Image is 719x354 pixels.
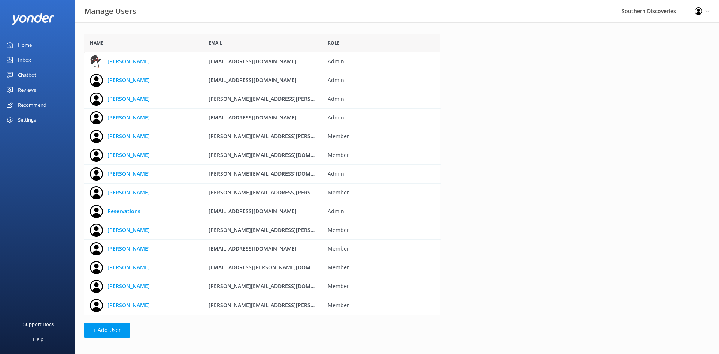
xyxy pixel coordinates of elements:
[18,67,36,82] div: Chatbot
[107,95,150,103] a: [PERSON_NAME]
[90,39,103,46] span: Name
[328,57,435,66] span: Admin
[209,302,381,309] span: [PERSON_NAME][EMAIL_ADDRESS][PERSON_NAME][DOMAIN_NAME]
[209,245,297,252] span: [EMAIL_ADDRESS][DOMAIN_NAME]
[33,332,43,347] div: Help
[84,323,130,338] button: + Add User
[209,133,381,140] span: [PERSON_NAME][EMAIL_ADDRESS][PERSON_NAME][DOMAIN_NAME]
[328,207,435,215] span: Admin
[107,57,150,66] a: [PERSON_NAME]
[18,52,31,67] div: Inbox
[328,263,435,272] span: Member
[84,52,440,315] div: grid
[107,151,150,159] a: [PERSON_NAME]
[107,263,150,272] a: [PERSON_NAME]
[107,132,150,140] a: [PERSON_NAME]
[328,226,435,234] span: Member
[107,188,150,197] a: [PERSON_NAME]
[328,95,435,103] span: Admin
[328,39,340,46] span: Role
[328,301,435,309] span: Member
[328,151,435,159] span: Member
[209,39,222,46] span: Email
[328,188,435,197] span: Member
[107,170,150,178] a: [PERSON_NAME]
[84,5,136,17] h3: Manage Users
[328,132,435,140] span: Member
[209,151,339,158] span: [PERSON_NAME][EMAIL_ADDRESS][DOMAIN_NAME]
[107,282,150,290] a: [PERSON_NAME]
[209,170,339,177] span: [PERSON_NAME][EMAIL_ADDRESS][DOMAIN_NAME]
[209,114,297,121] span: [EMAIL_ADDRESS][DOMAIN_NAME]
[18,112,36,127] div: Settings
[209,226,381,233] span: [PERSON_NAME][EMAIL_ADDRESS][PERSON_NAME][DOMAIN_NAME]
[209,264,339,271] span: [EMAIL_ADDRESS][PERSON_NAME][DOMAIN_NAME]
[107,76,150,84] a: [PERSON_NAME]
[18,97,46,112] div: Recommend
[328,114,435,122] span: Admin
[18,82,36,97] div: Reviews
[11,13,54,25] img: yonder-white-logo.png
[107,207,140,215] a: Reservations
[209,76,297,84] span: [EMAIL_ADDRESS][DOMAIN_NAME]
[328,76,435,84] span: Admin
[328,282,435,290] span: Member
[107,114,150,122] a: [PERSON_NAME]
[209,95,381,102] span: [PERSON_NAME][EMAIL_ADDRESS][PERSON_NAME][DOMAIN_NAME]
[209,282,339,290] span: [PERSON_NAME][EMAIL_ADDRESS][DOMAIN_NAME]
[107,245,150,253] a: [PERSON_NAME]
[328,245,435,253] span: Member
[107,301,150,309] a: [PERSON_NAME]
[90,55,103,68] img: 541-1719351697.jpg
[209,189,381,196] span: [PERSON_NAME][EMAIL_ADDRESS][PERSON_NAME][DOMAIN_NAME]
[328,170,435,178] span: Admin
[209,208,297,215] span: [EMAIL_ADDRESS][DOMAIN_NAME]
[18,37,32,52] div: Home
[23,317,54,332] div: Support Docs
[209,58,297,65] span: [EMAIL_ADDRESS][DOMAIN_NAME]
[107,226,150,234] a: [PERSON_NAME]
